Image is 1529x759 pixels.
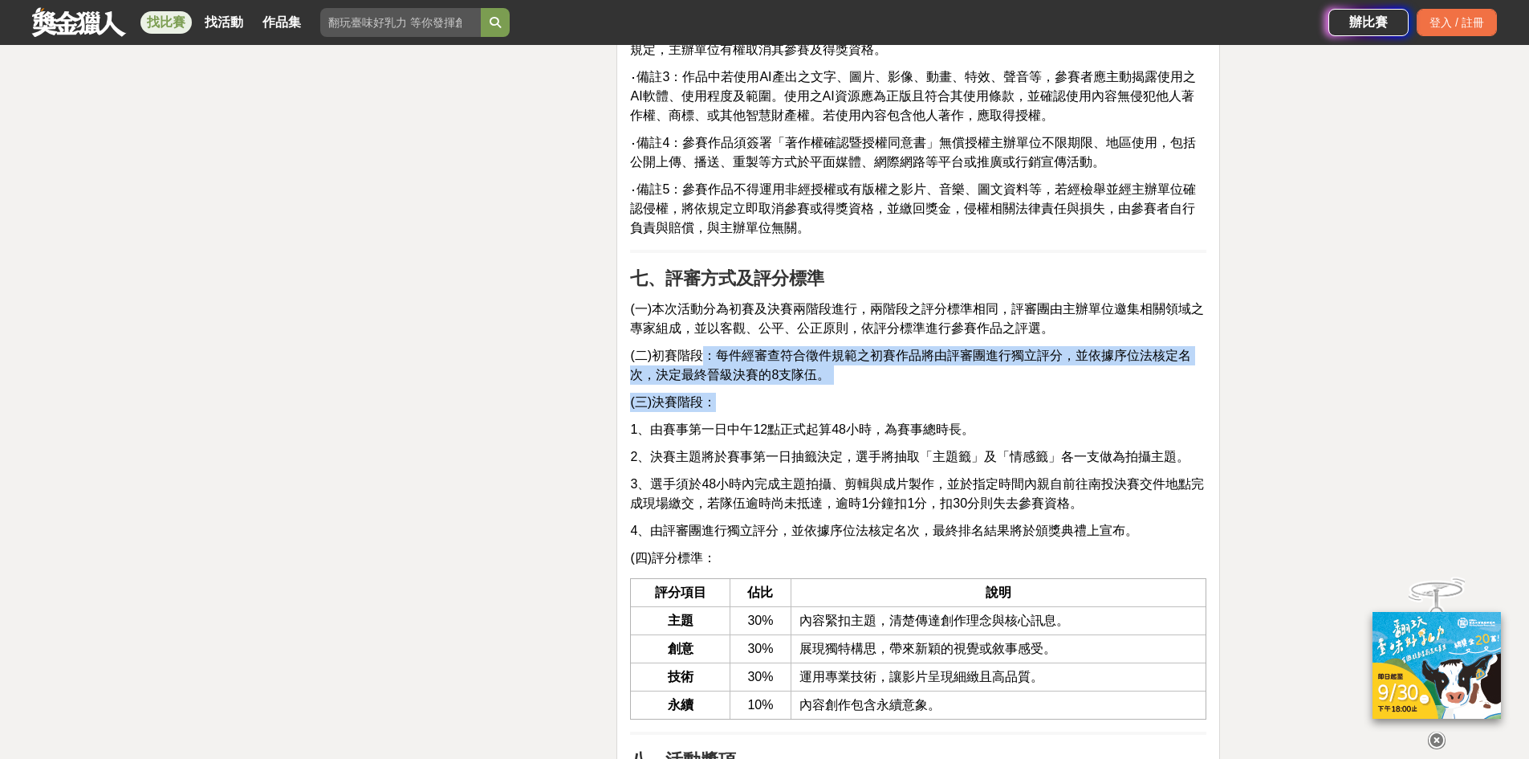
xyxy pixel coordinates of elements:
span: 內容創作包含永續意象。 [799,698,941,712]
span: 主題 [668,614,693,627]
span: 佔比 [747,586,773,599]
strong: 七、評審方式及評分標準 [630,268,824,288]
span: (二)初賽階段：每件經審查符合徵件規範之初賽作品將由評審團進行獨立評分，並依據序位法核定名次，決定最終晉級決賽的8支隊伍。 [630,349,1191,382]
span: 技術 [668,670,693,684]
span: (四)評分標準： [630,551,716,565]
span: 4、由評審團進行獨立評分，並依據序位法核定名次，最終排名結果將於頒獎典禮上宣布。 [630,524,1138,537]
a: 找比賽 [140,11,192,34]
span: ‧備註4：參賽作品須簽署「著作權確認暨授權同意書」無償授權主辦單位不限期限、地區使用，包括公開上傳、播送、重製等方式於平面媒體、網際網路等平台或推廣或行銷宣傳活動。 [630,136,1196,169]
span: 說明 [986,586,1011,599]
span: 3、選手須於48小時內完成主題拍攝、剪輯與成片製作，並於指定時間內親自前往南投決賽交件地點完成現場繳交，若隊伍逾時尚未抵達，逾時1分鐘扣1分，扣30分則失去參賽資格。 [630,477,1204,510]
span: 創意 [668,642,693,655]
span: 10% [747,698,773,712]
span: 2、決賽主題將於賽事第一日抽籤決定，選手將抽取「主題籤」及「情感籤」各一支做為拍攝主題。 [630,450,1189,463]
span: (三)決賽階段： [630,395,716,409]
span: 30% [747,670,773,684]
span: 30% [747,614,773,627]
span: ‧備註3：作品中若使用AI產出之文字、圖片、影像、動畫、特效、聲音等，參賽者應主動揭露使用之AI軟體、使用程度及範圍。使用之AI資源應為正版且符合其使用條款，並確認使用內容無侵犯他人著作權、商標... [630,70,1195,122]
span: (一)本次活動分為初賽及決賽兩階段進行，兩階段之評分標準相同，評審團由主辦單位邀集相關領域之專家組成，並以客觀、公平、公正原則，依評分標準進行參賽作品之評選。 [630,302,1204,335]
span: 展現獨特構思，帶來新穎的視覺或敘事感受。 [799,642,1056,655]
a: 辦比賽 [1328,9,1409,36]
span: 評分項目 [655,586,706,599]
div: 登入 / 註冊 [1417,9,1497,36]
span: 30% [747,642,773,655]
span: 內容緊扣主題，清楚傳達創作理念與核心訊息。 [799,614,1069,627]
a: 找活動 [198,11,250,34]
img: ff197300-f8ee-455f-a0ae-06a3645bc375.jpg [1372,612,1501,719]
span: 永續 [668,698,693,712]
a: 作品集 [256,11,307,34]
span: 運用專業技術，讓影片呈現細緻且高品質。 [799,670,1043,684]
span: ‧備註5：參賽作品不得運用非經授權或有版權之影片、音樂、圖文資料等，若經檢舉並經主辦單位確認侵權，將依規定立即取消參賽或得獎資格，並繳回獎金，侵權相關法律責任與損失，由參賽者自行負責與賠償，與主... [630,182,1196,235]
input: 翻玩臺味好乳力 等你發揮創意！ [320,8,481,37]
span: 1、由賽事第一日中午12點正式起算48小時，為賽事總時長。 [630,422,974,436]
